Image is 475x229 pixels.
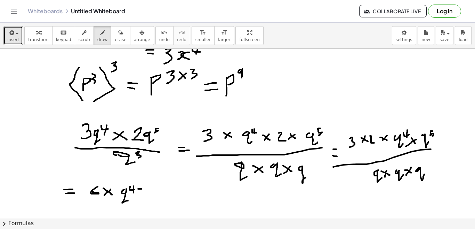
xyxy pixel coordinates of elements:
[56,37,71,42] span: keypad
[436,26,453,45] button: save
[94,26,112,45] button: draw
[459,37,468,42] span: load
[111,26,130,45] button: erase
[24,26,53,45] button: transform
[192,26,215,45] button: format_sizesmaller
[195,37,211,42] span: smaller
[75,26,94,45] button: scrub
[7,37,19,42] span: insert
[159,37,170,42] span: undo
[365,8,421,14] span: Collaborate Live
[200,29,206,37] i: format_size
[177,37,186,42] span: redo
[134,37,150,42] span: arrange
[359,5,427,17] button: Collaborate Live
[161,29,168,37] i: undo
[52,26,75,45] button: keyboardkeypad
[115,37,126,42] span: erase
[28,8,63,15] a: Whiteboards
[235,26,263,45] button: fullscreen
[218,37,230,42] span: larger
[239,37,259,42] span: fullscreen
[155,26,174,45] button: undoundo
[221,29,227,37] i: format_size
[178,29,185,37] i: redo
[214,26,234,45] button: format_sizelarger
[97,37,108,42] span: draw
[440,37,449,42] span: save
[396,37,412,42] span: settings
[418,26,434,45] button: new
[130,26,154,45] button: arrange
[421,37,430,42] span: new
[79,37,90,42] span: scrub
[455,26,472,45] button: load
[173,26,190,45] button: redoredo
[392,26,416,45] button: settings
[8,6,19,17] button: Toggle navigation
[28,37,49,42] span: transform
[60,29,67,37] i: keyboard
[3,26,23,45] button: insert
[428,5,461,18] button: Log in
